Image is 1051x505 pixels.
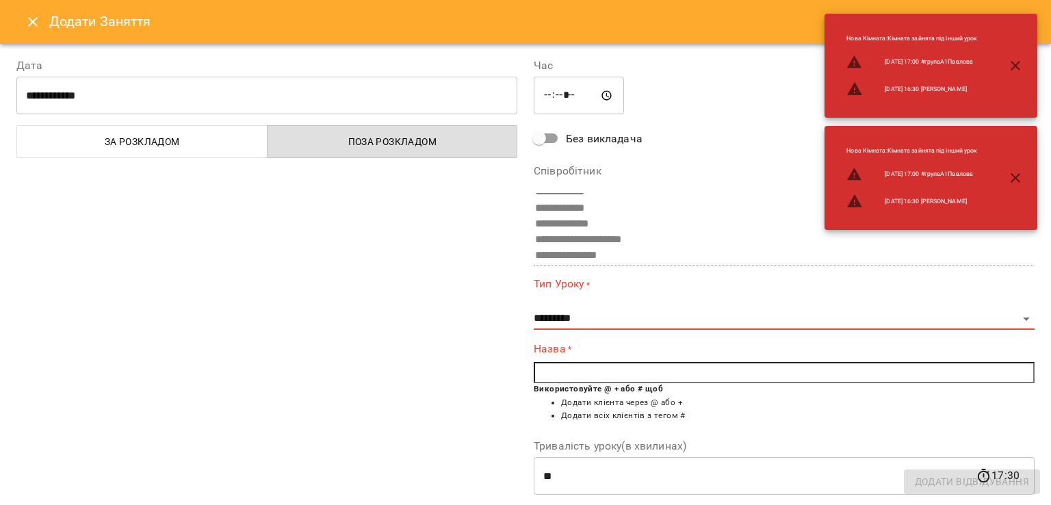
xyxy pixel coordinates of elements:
li: Нова Кімната : Кімната зайнята під інший урок [835,29,988,49]
b: Використовуйте @ + або # щоб [534,384,663,393]
li: Додати всіх клієнтів з тегом # [561,409,1035,423]
span: Без викладача [566,131,643,147]
label: Тип Уроку [534,276,1035,292]
label: Дата [16,60,517,71]
li: [DATE] 17:00 #групаА1Павлова [835,161,988,188]
label: Час [534,60,1035,71]
li: Додати клієнта через @ або + [561,396,1035,410]
span: За розкладом [25,133,259,150]
li: [DATE] 16:30 [PERSON_NAME] [835,75,988,103]
span: Поза розкладом [276,133,510,150]
label: Назва [534,341,1035,357]
li: Нова Кімната : Кімната зайнята під інший урок [835,141,988,161]
h6: Додати Заняття [49,11,1035,32]
li: [DATE] 16:30 [PERSON_NAME] [835,187,988,215]
label: Тривалість уроку(в хвилинах) [534,441,1035,452]
button: Close [16,5,49,38]
button: Поза розкладом [267,125,518,158]
label: Співробітник [534,166,1035,177]
li: [DATE] 17:00 #групаА1Павлова [835,49,988,76]
button: За розкладом [16,125,268,158]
